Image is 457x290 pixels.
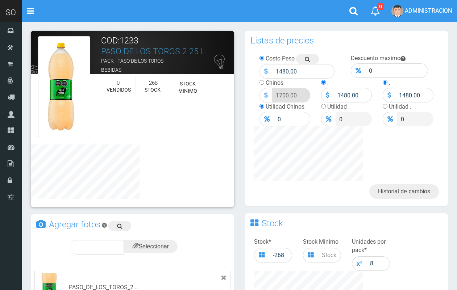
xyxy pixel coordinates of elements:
label: . [389,79,390,86]
font: STOCK [145,87,161,93]
font: STOCK MINIMO [178,81,197,94]
input: Precio . [395,88,433,102]
label: Utilidad . [327,103,350,110]
input: Precio Costo... [272,64,335,79]
h3: Agregar fotos [49,220,100,229]
label: Stock Minimo [303,238,338,246]
input: Stock minimo... [318,248,341,262]
label: . [327,79,329,86]
a: Buscar precio en google [296,54,319,64]
a: PASO DE LOS TOROS 2.25 L [101,47,205,56]
input: 1 [366,256,390,271]
input: Descuento Maximo [365,63,428,78]
font: COD:1233 [101,36,138,46]
font: 0 [117,80,120,86]
label: Utilidad Chinos [266,103,304,110]
img: PASO_DE_LOS_TOROS_2.25_L_.jpg [38,36,90,137]
input: Precio Venta... [274,112,310,126]
input: Precio Venta... [272,88,310,102]
label: Descuento maximo [351,55,400,62]
h3: Stock [262,219,283,228]
label: Stock [254,238,271,246]
a: Buscar imagen en google [108,221,131,231]
font: -268 [148,80,158,86]
a: Historial de cambios [369,184,439,199]
input: Stock total... [269,248,292,262]
input: Precio . [336,112,372,126]
font: BEBIDAS [101,67,121,73]
label: Utilidad . [389,103,411,110]
input: Precio . [334,88,372,102]
span: 0 [377,3,384,10]
span: Seleccionar [133,243,169,249]
h3: Listas de precios [250,36,314,45]
img: User Image [391,5,403,17]
span: ADMINISTRACION [405,7,452,14]
input: Precio . [397,112,433,126]
label: Costo Peso [266,55,295,62]
label: Unidades por pack [352,238,390,255]
font: PACK - PASO DE LOS TOROS [101,58,163,64]
font: VENDIDOS [107,87,131,93]
label: Chinos [266,79,283,86]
